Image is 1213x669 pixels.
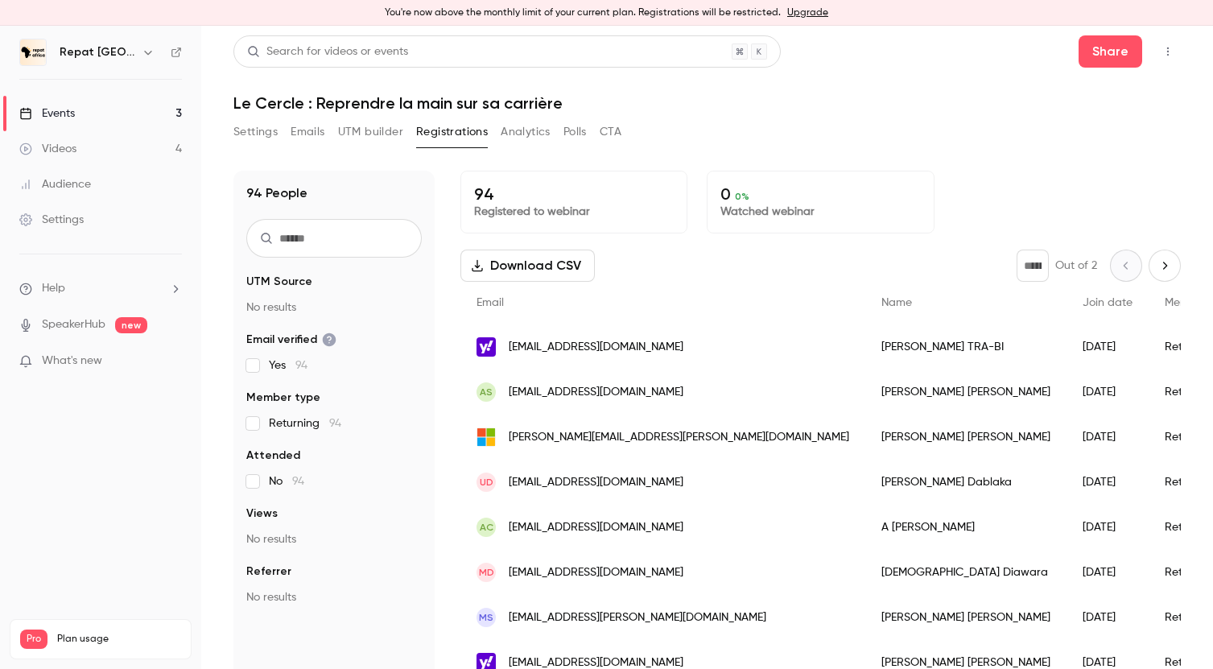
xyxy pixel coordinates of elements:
h1: 94 People [246,184,307,203]
div: [DATE] [1067,324,1149,370]
h6: Repat [GEOGRAPHIC_DATA] [60,44,135,60]
section: facet-groups [246,274,422,605]
div: [PERSON_NAME] [PERSON_NAME] [865,370,1067,415]
p: Watched webinar [720,204,920,220]
div: [DATE] [1067,505,1149,550]
button: Settings [233,119,278,145]
div: [DATE] [1067,595,1149,640]
span: 94 [292,476,304,487]
span: ms [479,610,493,625]
button: CTA [600,119,621,145]
span: [EMAIL_ADDRESS][DOMAIN_NAME] [509,384,683,401]
div: [PERSON_NAME] [PERSON_NAME] [865,595,1067,640]
span: Member type [246,390,320,406]
iframe: Noticeable Trigger [163,354,182,369]
span: AC [480,520,493,535]
span: Referrer [246,564,291,580]
li: help-dropdown-opener [19,280,182,297]
span: Pro [20,630,47,649]
p: No results [246,531,422,547]
p: Registered to webinar [474,204,674,220]
span: Join date [1083,297,1133,308]
div: Audience [19,176,91,192]
div: [DATE] [1067,415,1149,460]
p: 0 [720,184,920,204]
p: No results [246,589,422,605]
span: Email verified [246,332,336,348]
span: UTM Source [246,274,312,290]
span: Help [42,280,65,297]
button: Share [1079,35,1142,68]
span: UD [480,475,493,489]
span: Attended [246,448,300,464]
span: [EMAIL_ADDRESS][DOMAIN_NAME] [509,564,683,581]
div: Videos [19,141,76,157]
p: No results [246,299,422,316]
div: A [PERSON_NAME] [865,505,1067,550]
span: 94 [295,360,307,371]
span: Views [246,506,278,522]
span: 0 % [735,191,749,202]
span: Name [881,297,912,308]
div: [PERSON_NAME] TRA-BI [865,324,1067,370]
a: SpeakerHub [42,316,105,333]
span: [PERSON_NAME][EMAIL_ADDRESS][PERSON_NAME][DOMAIN_NAME] [509,429,849,446]
span: [EMAIL_ADDRESS][PERSON_NAME][DOMAIN_NAME] [509,609,766,626]
img: yahoo.fr [477,337,496,357]
h1: Le Cercle : Reprendre la main sur sa carrière [233,93,1181,113]
button: Analytics [501,119,551,145]
button: Registrations [416,119,488,145]
span: Email [477,297,504,308]
span: new [115,317,147,333]
div: Events [19,105,75,122]
img: Repat Africa [20,39,46,65]
span: [EMAIL_ADDRESS][DOMAIN_NAME] [509,519,683,536]
div: [DATE] [1067,550,1149,595]
span: [EMAIL_ADDRESS][DOMAIN_NAME] [509,339,683,356]
span: MD [479,565,494,580]
span: No [269,473,304,489]
p: 94 [474,184,674,204]
button: Emails [291,119,324,145]
div: [PERSON_NAME] [PERSON_NAME] [865,415,1067,460]
div: [DATE] [1067,460,1149,505]
span: [EMAIL_ADDRESS][DOMAIN_NAME] [509,474,683,491]
button: Download CSV [460,250,595,282]
span: Yes [269,357,307,374]
div: [DEMOGRAPHIC_DATA] Diawara [865,550,1067,595]
span: AS [480,385,493,399]
div: Settings [19,212,84,228]
span: Plan usage [57,633,181,646]
p: Out of 2 [1055,258,1097,274]
button: Polls [563,119,587,145]
button: Next page [1149,250,1181,282]
span: What's new [42,353,102,370]
div: [DATE] [1067,370,1149,415]
div: [PERSON_NAME] Dablaka [865,460,1067,505]
img: hotmail.no [477,427,496,447]
span: Returning [269,415,341,432]
a: Upgrade [787,6,828,19]
div: Search for videos or events [247,43,408,60]
button: UTM builder [338,119,403,145]
span: 94 [329,418,341,429]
